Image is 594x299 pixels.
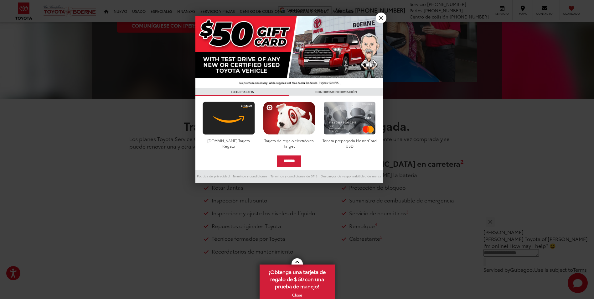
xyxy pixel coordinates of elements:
a: Descargos de responsabilidad de marca [319,172,383,180]
h3: ELEGIR TARJETA [195,88,289,96]
div: [DOMAIN_NAME] Tarjeta Regalo [201,138,256,149]
a: Términos y condiciones [231,172,269,180]
div: Tarjeta de regalo electrónica Target [261,138,317,149]
h3: CONFIRMAR INFORMACIÓN [289,88,383,96]
a: Política de privacidad [195,172,231,180]
img: amazoncard.png [201,102,256,135]
font: ¡Obtenga una tarjeta de regalo de $ 50 con una prueba de manejo! [269,268,326,290]
img: mastercard.png [322,102,377,135]
img: 42635_top_851395.jpg [195,16,383,88]
a: Términos y condiciones de SMS [269,172,319,180]
div: Tarjeta prepagada MasterCard USD [322,138,377,149]
img: targetcard.png [261,102,317,135]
